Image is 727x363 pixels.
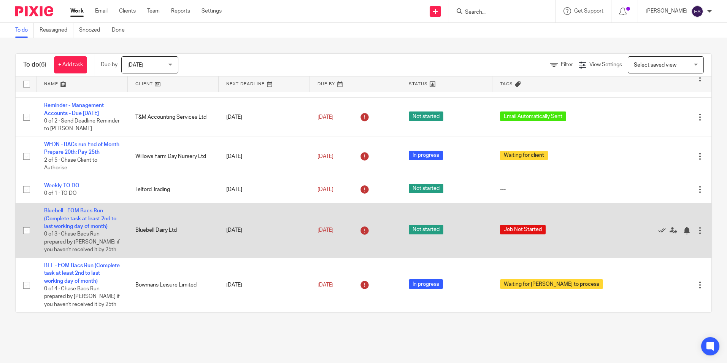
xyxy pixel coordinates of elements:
td: [DATE] [219,203,310,258]
a: Bluebell - EOM Bacs Run (Complete task at least 2nd to last working day of month) [44,208,116,229]
a: Email [95,7,108,15]
a: Weekly TO DO [44,183,79,188]
span: Filter [561,62,573,67]
td: [DATE] [219,176,310,203]
a: Reports [171,7,190,15]
a: WFDN - BACs run End of Month Prepare 20th; Pay 25th [44,142,119,155]
a: To do [15,23,34,38]
input: Search [464,9,533,16]
span: 2 of 5 · Chase Client to Authorise [44,158,97,171]
span: View Settings [589,62,622,67]
td: T&M Accounting Services Ltd [128,98,219,137]
span: Not started [409,225,443,234]
td: Willows Farm Day Nursery Ltd [128,137,219,176]
span: Select saved view [634,62,676,68]
span: Not started [409,184,443,193]
span: Waiting for client [500,151,548,160]
a: Clients [119,7,136,15]
a: Mark as done [658,226,670,234]
span: In progress [409,151,443,160]
td: Bluebell Dairy Ltd [128,203,219,258]
span: [DATE] [317,228,333,233]
span: [DATE] [317,282,333,288]
td: [DATE] [219,137,310,176]
h1: To do [23,61,46,69]
span: 0 of 4 · Chase Bacs Run prepared by [PERSON_NAME] if you haven't received it by 25th [44,286,120,307]
span: Get Support [574,8,603,14]
span: [DATE] [317,115,333,120]
span: (6) [39,62,46,68]
span: [DATE] [317,187,333,192]
img: svg%3E [691,5,703,18]
p: Due by [101,61,117,68]
a: Reassigned [40,23,73,38]
a: Team [147,7,160,15]
span: [DATE] [317,154,333,159]
img: Pixie [15,6,53,16]
span: 0 of 1 · AML Compliance To Do List (as at [DATE]) [44,79,116,92]
span: Email Automatically Sent [500,111,566,121]
span: Not started [409,111,443,121]
span: Tags [500,82,513,86]
span: 0 of 3 · Chase Bacs Run prepared by [PERSON_NAME] if you haven't received it by 25th [44,231,120,252]
div: --- [500,186,613,193]
td: [DATE] [219,98,310,137]
a: Reminder - Management Accounts - Due [DATE] [44,103,104,116]
a: BLL - EOM Bacs Run (Complete task at least 2nd to last working day of month) [44,263,120,284]
span: Waiting for [PERSON_NAME] to process [500,279,603,289]
a: Snoozed [79,23,106,38]
a: Done [112,23,130,38]
span: 0 of 1 · TO DO [44,191,77,196]
p: [PERSON_NAME] [646,7,687,15]
td: Telford Trading [128,176,219,203]
span: 0 of 2 · Send Deadline Reminder to [PERSON_NAME] [44,118,120,132]
span: In progress [409,279,443,289]
td: Bowmans Leisure Limited [128,258,219,312]
span: Job Not Started [500,225,546,234]
a: + Add task [54,56,87,73]
a: Settings [202,7,222,15]
span: [DATE] [127,62,143,68]
a: Work [70,7,84,15]
td: [DATE] [219,258,310,312]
